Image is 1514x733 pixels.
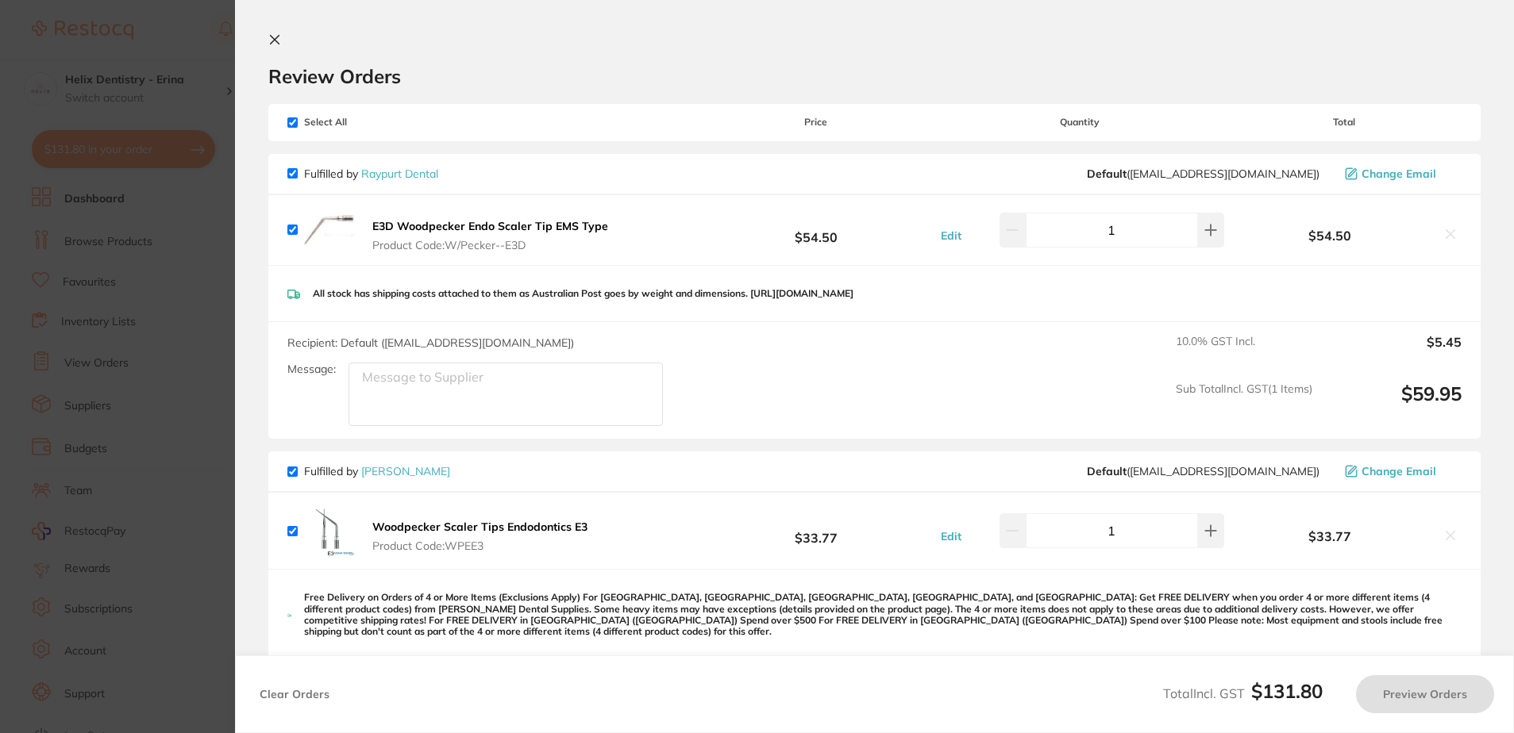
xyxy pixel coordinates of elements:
p: Free Delivery on Orders of 4 or More Items (Exclusions Apply) For [GEOGRAPHIC_DATA], [GEOGRAPHIC_... [304,592,1462,638]
button: Change Email [1340,167,1462,181]
button: Clear Orders [255,675,334,713]
output: $5.45 [1325,335,1462,370]
span: Product Code: WPEE3 [372,539,587,552]
button: Edit [936,228,966,243]
img: OHJmaXA0Zw [304,215,355,245]
b: $54.50 [699,215,934,244]
button: E3D Woodpecker Endo Scaler Tip EMS Type Product Code:W/Pecker--E3D [368,219,613,252]
a: [PERSON_NAME] [361,464,450,478]
img: YnN6a2ZvbA [304,505,355,556]
span: Quantity [933,117,1227,128]
button: Preview Orders [1356,675,1494,713]
span: Select All [287,117,446,128]
b: Default [1087,464,1127,478]
span: Total Incl. GST [1163,685,1323,701]
p: Fulfilled by [304,167,438,180]
label: Message: [287,363,336,376]
a: Raypurt Dental [361,167,438,181]
h2: Review Orders [268,64,1481,88]
span: Change Email [1362,167,1436,180]
output: $59.95 [1325,382,1462,426]
b: $33.77 [699,516,934,546]
span: save@adamdental.com.au [1087,465,1319,478]
span: Price [699,117,934,128]
span: orders@raypurtdental.com.au [1087,167,1319,180]
p: All stock has shipping costs attached to them as Australian Post goes by weight and dimensions. [... [313,288,853,299]
span: 10.0 % GST Incl. [1176,335,1312,370]
button: Woodpecker Scaler Tips Endodontics E3 Product Code:WPEE3 [368,520,592,553]
button: Change Email [1340,464,1462,478]
p: Fulfilled by [304,465,450,478]
span: Recipient: Default ( [EMAIL_ADDRESS][DOMAIN_NAME] ) [287,336,574,350]
span: Change Email [1362,465,1436,478]
b: $54.50 [1227,228,1433,243]
button: Edit [936,529,966,543]
b: Default [1087,167,1127,181]
b: Woodpecker Scaler Tips Endodontics E3 [372,520,587,534]
b: E3D Woodpecker Endo Scaler Tip EMS Type [372,219,608,233]
span: Product Code: W/Pecker--E3D [372,239,608,251]
b: $131.80 [1251,679,1323,703]
b: $33.77 [1227,529,1433,543]
span: Total [1227,117,1462,128]
span: Sub Total Incl. GST ( 1 Items) [1176,382,1312,426]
